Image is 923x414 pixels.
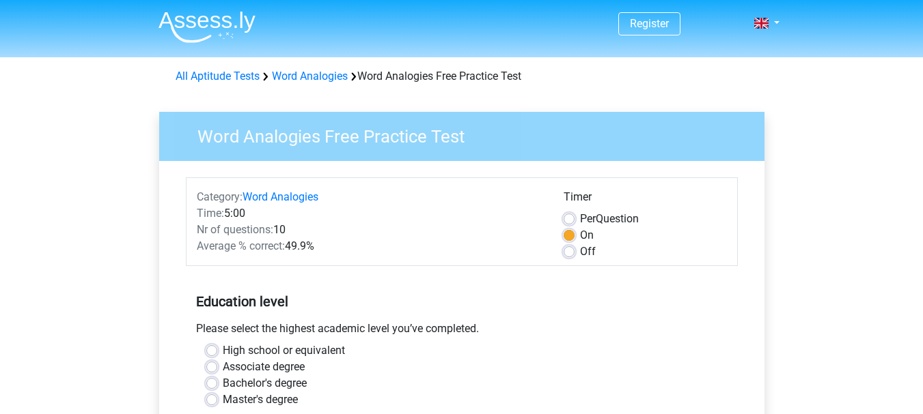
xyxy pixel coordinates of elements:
label: Question [580,211,639,227]
div: Please select the highest academic level you’ve completed. [186,321,738,342]
span: Average % correct: [197,239,285,252]
label: Master's degree [223,391,298,408]
span: Nr of questions: [197,223,273,236]
h3: Word Analogies Free Practice Test [181,121,754,147]
img: Assessly [159,11,256,43]
label: Bachelor's degree [223,375,307,391]
label: High school or equivalent [223,342,345,359]
label: Associate degree [223,359,305,375]
div: 10 [187,222,553,238]
span: Per [580,212,596,225]
a: Register [630,17,669,30]
div: 49.9% [187,238,553,254]
a: Word Analogies [272,70,348,83]
label: Off [580,243,596,260]
div: 5:00 [187,205,553,222]
span: Time: [197,207,224,220]
span: Category: [197,190,243,203]
div: Timer [564,189,727,211]
div: Word Analogies Free Practice Test [170,68,754,85]
a: All Aptitude Tests [176,70,260,83]
a: Word Analogies [243,190,318,203]
h5: Education level [196,288,728,315]
label: On [580,227,594,243]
